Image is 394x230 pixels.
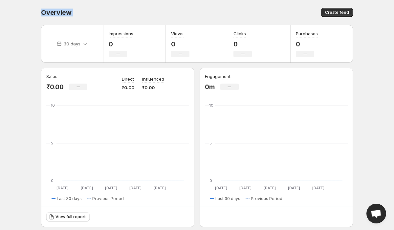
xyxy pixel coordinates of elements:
[41,9,71,16] span: Overview
[171,40,189,48] p: 0
[296,30,318,37] h3: Purchases
[46,73,57,80] h3: Sales
[46,83,64,91] p: ₹0.00
[57,196,82,201] span: Last 30 days
[46,212,90,221] a: View full report
[366,204,386,223] div: Open chat
[215,186,227,190] text: [DATE]
[321,8,353,17] button: Create feed
[205,83,215,91] p: 0m
[122,76,134,82] p: Direct
[296,40,318,48] p: 0
[129,186,142,190] text: [DATE]
[109,30,133,37] h3: Impressions
[233,30,246,37] h3: Clicks
[209,178,212,183] text: 0
[209,103,213,108] text: 10
[109,40,133,48] p: 0
[288,186,300,190] text: [DATE]
[312,186,324,190] text: [DATE]
[171,30,184,37] h3: Views
[92,196,124,201] span: Previous Period
[51,178,54,183] text: 0
[64,40,80,47] p: 30 days
[215,196,240,201] span: Last 30 days
[325,10,349,15] span: Create feed
[55,214,86,219] span: View full report
[56,186,69,190] text: [DATE]
[264,186,276,190] text: [DATE]
[81,186,93,190] text: [DATE]
[142,76,164,82] p: Influenced
[251,196,282,201] span: Previous Period
[233,40,252,48] p: 0
[105,186,117,190] text: [DATE]
[142,84,164,91] p: ₹0.00
[205,73,230,80] h3: Engagement
[51,103,55,108] text: 10
[51,141,53,145] text: 5
[122,84,134,91] p: ₹0.00
[154,186,166,190] text: [DATE]
[239,186,252,190] text: [DATE]
[209,141,212,145] text: 5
